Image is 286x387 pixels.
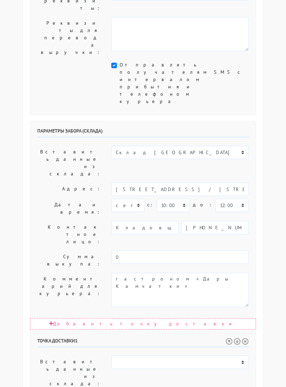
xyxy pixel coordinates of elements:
label: Сумма выкупа: [32,251,106,270]
label: Реквизиты для перевода выручки: [32,17,106,58]
textarea: гастроном «Дары Камчатки» [111,273,249,307]
label: Адрес: [32,183,106,196]
input: Телефон [181,221,249,234]
label: Вставить данные из склада: [32,146,106,180]
h6: Точка доставки [37,338,249,347]
label: Отправлять получателям SMS с интервалом прибытия и телефоном курьера [120,61,249,105]
span: 1 [75,338,78,344]
label: Контактное лицо: [32,221,106,248]
div: Добавить точку доставки [30,318,256,330]
label: Комментарий для курьера: [32,273,106,307]
label: до: [193,199,213,211]
label: Дата и время: [32,199,106,218]
input: Имя [111,221,179,234]
label: c: [147,199,154,211]
h6: Параметры забора (склада) [37,128,249,137]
